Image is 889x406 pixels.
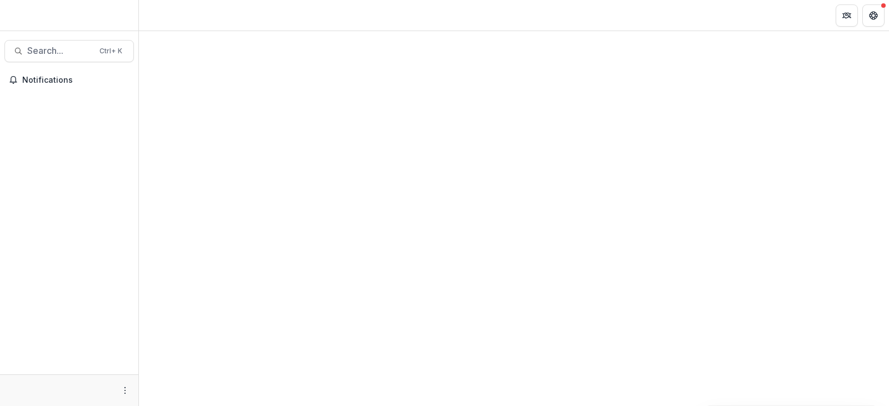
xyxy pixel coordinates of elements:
[836,4,858,27] button: Partners
[4,71,134,89] button: Notifications
[862,4,885,27] button: Get Help
[143,7,191,23] nav: breadcrumb
[4,40,134,62] button: Search...
[97,45,124,57] div: Ctrl + K
[118,384,132,397] button: More
[27,46,93,56] span: Search...
[22,76,129,85] span: Notifications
